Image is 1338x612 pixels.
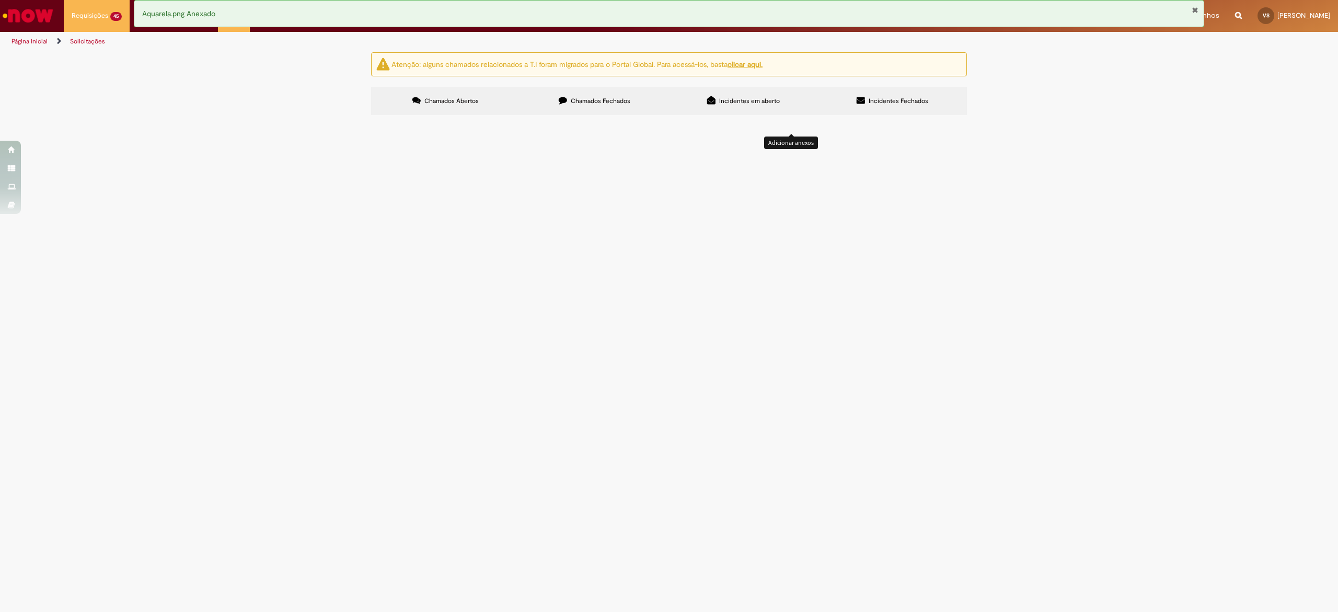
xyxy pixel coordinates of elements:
span: Chamados Fechados [571,97,630,105]
img: ServiceNow [1,5,55,26]
a: Página inicial [11,37,48,46]
span: Chamados Abertos [424,97,479,105]
span: 45 [110,12,122,21]
span: VS [1263,12,1270,19]
span: Incidentes em aberto [719,97,780,105]
ul: Trilhas de página [8,32,884,51]
ng-bind-html: Atenção: alguns chamados relacionados a T.I foram migrados para o Portal Global. Para acessá-los,... [391,59,763,69]
span: Aquarela.png Anexado [142,9,215,18]
span: Incidentes Fechados [869,97,928,105]
button: Fechar Notificação [1192,6,1198,14]
div: Adicionar anexos [764,137,818,149]
a: Solicitações [70,37,105,46]
a: clicar aqui. [728,59,763,69]
span: [PERSON_NAME] [1277,11,1330,20]
span: Requisições [72,10,108,21]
